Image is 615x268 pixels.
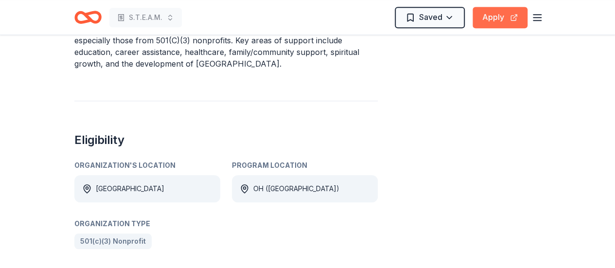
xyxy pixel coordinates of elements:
div: OH ([GEOGRAPHIC_DATA]) [253,183,339,195]
a: Home [74,6,102,29]
div: Program Location [232,160,378,171]
button: Apply [473,7,527,28]
div: [GEOGRAPHIC_DATA] [96,183,164,195]
span: 501(c)(3) Nonprofit [80,235,146,247]
button: S.T.E.A.M. [109,8,182,27]
h2: Eligibility [74,132,378,148]
span: Saved [419,11,442,23]
div: Organization's Location [74,160,220,171]
a: 501(c)(3) Nonprofit [74,233,152,249]
div: Organization Type [74,218,378,230]
span: S.T.E.A.M. [129,12,162,23]
button: Saved [395,7,465,28]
